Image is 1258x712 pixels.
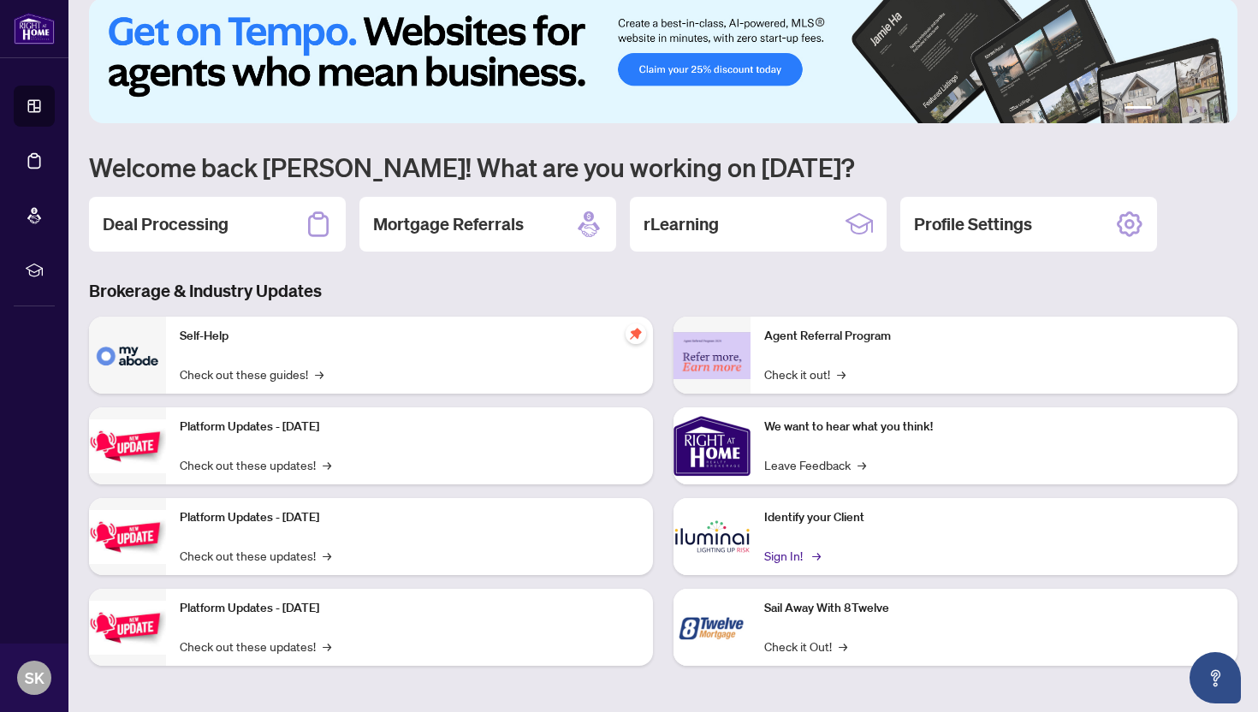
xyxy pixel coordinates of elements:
[373,212,524,236] h2: Mortgage Referrals
[674,589,751,666] img: Sail Away With 8Twelve
[180,637,331,656] a: Check out these updates!→
[89,317,166,394] img: Self-Help
[839,637,847,656] span: →
[14,13,55,44] img: logo
[764,455,866,474] a: Leave Feedback→
[1186,106,1193,113] button: 4
[1124,106,1152,113] button: 1
[914,212,1032,236] h2: Profile Settings
[89,151,1237,183] h1: Welcome back [PERSON_NAME]! What are you working on [DATE]?
[764,546,818,565] a: Sign In!→
[837,365,846,383] span: →
[25,666,45,690] span: SK
[674,407,751,484] img: We want to hear what you think!
[323,455,331,474] span: →
[1190,652,1241,703] button: Open asap
[764,508,1224,527] p: Identify your Client
[626,323,646,344] span: pushpin
[644,212,719,236] h2: rLearning
[180,599,639,618] p: Platform Updates - [DATE]
[89,510,166,564] img: Platform Updates - July 8, 2025
[103,212,228,236] h2: Deal Processing
[180,508,639,527] p: Platform Updates - [DATE]
[764,365,846,383] a: Check it out!→
[180,418,639,436] p: Platform Updates - [DATE]
[89,419,166,473] img: Platform Updates - July 21, 2025
[812,546,821,565] span: →
[180,327,639,346] p: Self-Help
[180,455,331,474] a: Check out these updates!→
[315,365,323,383] span: →
[674,332,751,379] img: Agent Referral Program
[323,546,331,565] span: →
[323,637,331,656] span: →
[857,455,866,474] span: →
[180,546,331,565] a: Check out these updates!→
[1172,106,1179,113] button: 3
[764,418,1224,436] p: We want to hear what you think!
[1213,106,1220,113] button: 6
[764,637,847,656] a: Check it Out!→
[89,601,166,655] img: Platform Updates - June 23, 2025
[89,279,1237,303] h3: Brokerage & Industry Updates
[764,599,1224,618] p: Sail Away With 8Twelve
[764,327,1224,346] p: Agent Referral Program
[1159,106,1166,113] button: 2
[1200,106,1207,113] button: 5
[180,365,323,383] a: Check out these guides!→
[674,498,751,575] img: Identify your Client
